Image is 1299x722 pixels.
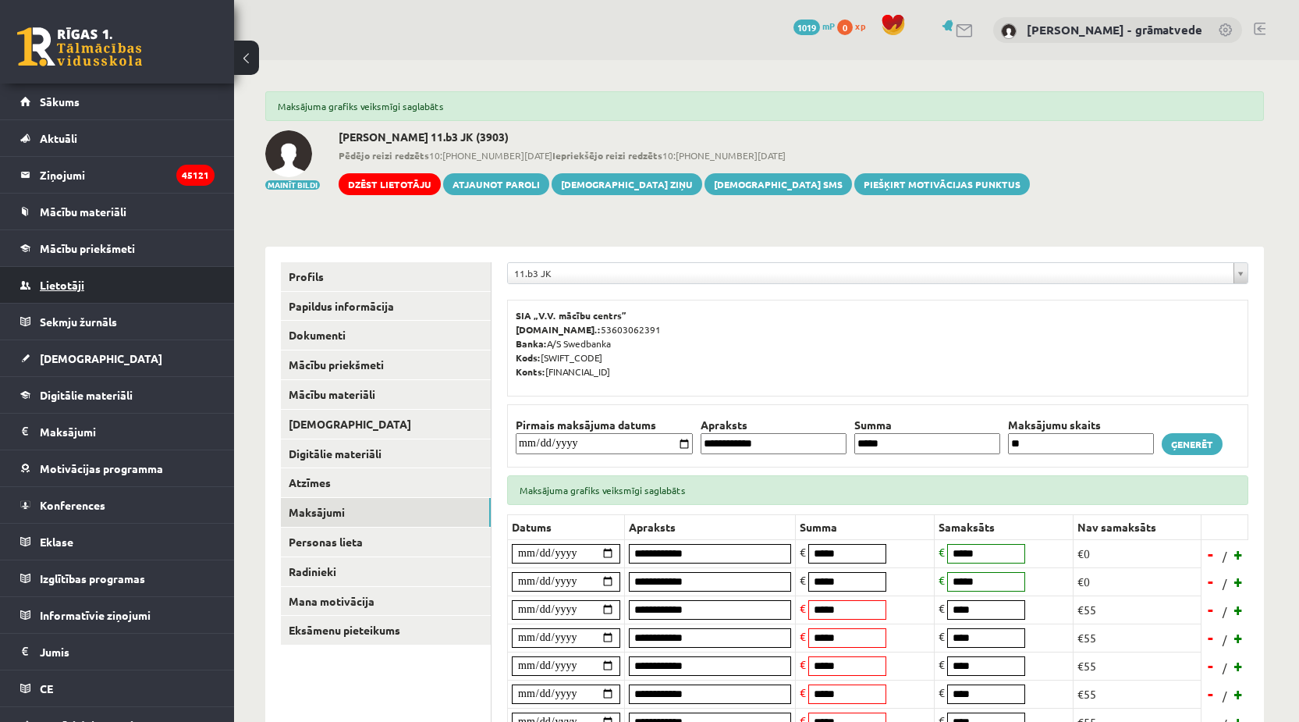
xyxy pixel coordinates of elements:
th: Maksājumu skaits [1004,417,1158,433]
a: Eklase [20,524,215,560]
p: 53603062391 A/S Swedbanka [SWIFT_CODE] [FINANCIAL_ID] [516,308,1240,379]
a: Aktuāli [20,120,215,156]
span: € [939,629,945,643]
a: - [1203,626,1219,649]
a: Dokumenti [281,321,491,350]
b: Kods: [516,351,541,364]
span: 1019 [793,20,820,35]
span: Informatīvie ziņojumi [40,608,151,622]
span: / [1221,548,1229,564]
a: [DEMOGRAPHIC_DATA] [281,410,491,439]
span: € [800,545,806,559]
a: Ģenerēt [1162,433,1223,455]
span: € [939,685,945,699]
a: + [1231,682,1247,706]
span: 10:[PHONE_NUMBER][DATE] 10:[PHONE_NUMBER][DATE] [339,148,1030,162]
b: [DOMAIN_NAME].: [516,323,601,336]
span: Digitālie materiāli [40,388,133,402]
a: Rīgas 1. Tālmācības vidusskola [17,27,142,66]
td: €0 [1074,567,1201,596]
legend: Ziņojumi [40,157,215,193]
th: Samaksāts [935,514,1074,539]
a: [DEMOGRAPHIC_DATA] [20,340,215,376]
a: Personas lieta [281,528,491,557]
i: 45121 [176,165,215,186]
span: xp [855,20,865,32]
button: Mainīt bildi [265,180,320,190]
th: Pirmais maksājuma datums [512,417,697,433]
th: Datums [508,514,625,539]
span: € [939,573,945,587]
a: Mācību materiāli [20,194,215,229]
a: CE [20,670,215,706]
a: Eksāmenu pieteikums [281,616,491,645]
a: Motivācijas programma [20,450,215,486]
span: € [939,601,945,615]
b: Iepriekšējo reizi redzēts [552,149,662,162]
th: Apraksts [697,417,850,433]
a: Digitālie materiāli [281,439,491,468]
b: Pēdējo reizi redzēts [339,149,429,162]
a: Mācību priekšmeti [281,350,491,379]
a: Dzēst lietotāju [339,173,441,195]
a: 0 xp [837,20,873,32]
span: Aktuāli [40,131,77,145]
span: Lietotāji [40,278,84,292]
span: Motivācijas programma [40,461,163,475]
span: / [1221,660,1229,676]
span: Mācību materiāli [40,205,126,219]
a: Profils [281,262,491,291]
a: Sekmju žurnāls [20,304,215,340]
a: Mācību priekšmeti [20,230,215,266]
a: + [1231,654,1247,678]
a: Maksājumi [281,498,491,527]
a: Atjaunot paroli [443,173,549,195]
a: + [1231,598,1247,621]
span: Mācību priekšmeti [40,241,135,255]
a: Ziņojumi45121 [20,157,215,193]
span: / [1221,575,1229,592]
a: + [1231,570,1247,593]
a: Piešķirt motivācijas punktus [854,173,1030,195]
a: Mana motivācija [281,587,491,616]
th: Summa [796,514,935,539]
span: / [1221,603,1229,620]
a: Mācību materiāli [281,380,491,409]
span: Izglītības programas [40,571,145,585]
h2: [PERSON_NAME] 11.b3 JK (3903) [339,130,1030,144]
a: - [1203,570,1219,593]
span: CE [40,681,53,695]
span: € [939,657,945,671]
div: Maksājuma grafiks veiksmīgi saglabāts [265,91,1264,121]
a: - [1203,654,1219,678]
a: Radinieki [281,557,491,586]
span: Sākums [40,94,80,108]
a: Maksājumi [20,414,215,450]
span: / [1221,688,1229,704]
span: 11.b3 JK [514,263,1227,283]
th: Apraksts [625,514,796,539]
span: / [1221,631,1229,648]
a: Digitālie materiāli [20,377,215,413]
td: €55 [1074,680,1201,708]
span: € [800,573,806,587]
span: € [800,601,806,615]
a: [DEMOGRAPHIC_DATA] SMS [705,173,852,195]
span: mP [822,20,835,32]
b: SIA „V.V. mācību centrs” [516,309,627,322]
th: Summa [850,417,1004,433]
a: Lietotāji [20,267,215,303]
a: Informatīvie ziņojumi [20,597,215,633]
a: 1019 mP [793,20,835,32]
span: 0 [837,20,853,35]
td: €55 [1074,596,1201,624]
img: Viktorija Zaiceva [265,130,312,177]
a: Atzīmes [281,468,491,497]
span: € [800,685,806,699]
td: €55 [1074,624,1201,652]
a: 11.b3 JK [508,263,1248,283]
span: € [800,657,806,671]
a: [PERSON_NAME] - grāmatvede [1027,22,1202,37]
b: Konts: [516,365,545,378]
th: Nav samaksāts [1074,514,1201,539]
